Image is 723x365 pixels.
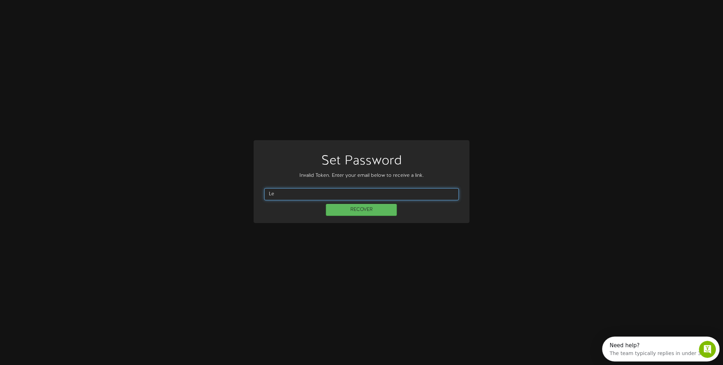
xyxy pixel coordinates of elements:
button: RECOVER [326,204,397,216]
div: Open Intercom Messenger [3,3,123,22]
iframe: Intercom live chat discovery launcher [602,337,719,361]
div: Need help? [7,6,102,12]
iframe: Intercom live chat [699,341,716,358]
h1: Set Password [255,154,468,169]
input: Please enter your e-mail [264,188,459,200]
div: The team typically replies in under 3h [7,12,102,19]
div: Invalid Token. Enter your email below to receive a link. [255,172,468,179]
